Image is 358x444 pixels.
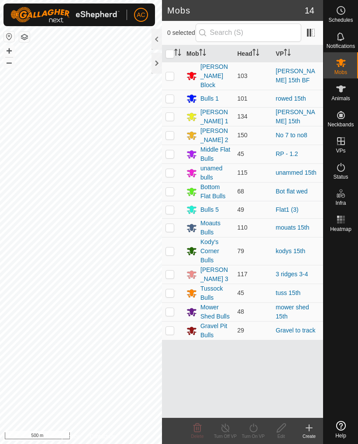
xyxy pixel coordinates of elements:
[252,50,259,57] p-sorticon: Activate to sort
[276,108,315,125] a: [PERSON_NAME] 15th
[4,46,14,56] button: +
[328,17,353,23] span: Schedules
[276,247,306,254] a: kodys 15th
[324,417,358,442] a: Help
[276,327,316,334] a: Gravel to track
[284,50,291,57] p-sorticon: Activate to sort
[276,289,301,296] a: tuss 15th
[238,308,244,315] span: 48
[200,219,231,237] div: Moauts Bulls
[200,237,231,265] div: Kody's Corner Bulls
[238,271,248,278] span: 117
[238,206,244,213] span: 49
[4,57,14,68] button: –
[327,122,354,127] span: Neckbands
[200,126,231,145] div: [PERSON_NAME] 2
[276,68,315,84] a: [PERSON_NAME] 15th BF
[19,32,30,42] button: Map Layers
[200,284,231,302] div: Tussock Bulls
[238,224,248,231] span: 110
[196,24,301,42] input: Search (S)
[199,50,206,57] p-sorticon: Activate to sort
[305,4,314,17] span: 14
[200,205,219,214] div: Bulls 5
[238,132,248,139] span: 150
[333,174,348,180] span: Status
[335,433,346,438] span: Help
[10,7,120,23] img: Gallagher Logo
[276,304,309,320] a: mower shed 15th
[335,200,346,206] span: Infra
[234,45,272,62] th: Head
[137,10,145,20] span: AC
[334,70,347,75] span: Mobs
[200,145,231,163] div: Middle Flat Bulls
[330,227,351,232] span: Heatmap
[200,108,231,126] div: [PERSON_NAME] 1
[272,45,324,62] th: VP
[200,303,231,321] div: Mower Shed Bulls
[200,322,231,340] div: Gravel Pit Bulls
[89,433,115,441] a: Contact Us
[238,95,248,102] span: 101
[238,289,244,296] span: 45
[211,433,239,440] div: Turn Off VP
[276,150,298,157] a: RP - 1.2
[238,169,248,176] span: 115
[336,148,345,153] span: VPs
[183,45,234,62] th: Mob
[238,327,244,334] span: 29
[200,164,231,182] div: unamed bulls
[327,44,355,49] span: Notifications
[4,31,14,42] button: Reset Map
[167,28,196,37] span: 0 selected
[191,434,204,439] span: Delete
[331,96,350,101] span: Animals
[276,169,317,176] a: unammed 15th
[295,433,323,440] div: Create
[239,433,267,440] div: Turn On VP
[238,247,244,254] span: 79
[238,150,244,157] span: 45
[200,183,231,201] div: Bottom Flat Bulls
[200,62,231,90] div: [PERSON_NAME] Block
[276,188,308,195] a: Bot flat wed
[267,433,295,440] div: Edit
[46,433,79,441] a: Privacy Policy
[276,132,307,139] a: No 7 to no8
[174,50,181,57] p-sorticon: Activate to sort
[200,265,231,284] div: [PERSON_NAME] 3
[200,94,219,103] div: Bulls 1
[276,95,306,102] a: rowed 15th
[276,271,308,278] a: 3 ridges 3-4
[238,188,244,195] span: 68
[238,72,248,79] span: 103
[167,5,305,16] h2: Mobs
[276,206,299,213] a: Flat1 (3)
[238,113,248,120] span: 134
[276,224,310,231] a: mouats 15th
